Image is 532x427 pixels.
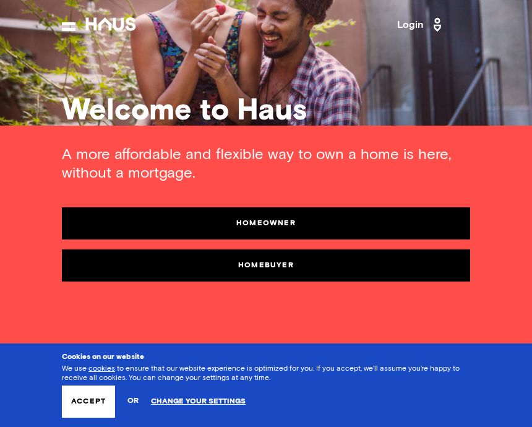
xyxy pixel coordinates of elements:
a: Login [397,15,445,35]
a: cookies [88,365,115,373]
h3: Cookies on our website [62,353,470,361]
a: Homeowner [62,207,470,239]
div: Welcome to Haus [62,96,470,126]
a: Homebuyer [62,249,470,282]
span: or [127,390,139,412]
button: Accept [62,386,115,418]
span: We use to ensure that our website experience is optimized for you. If you accept, we’ll assume yo... [62,365,460,381]
div: A more affordable and flexible way to own a home is here, without a mortgage. [62,145,470,183]
a: Change your settings [151,397,246,406]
